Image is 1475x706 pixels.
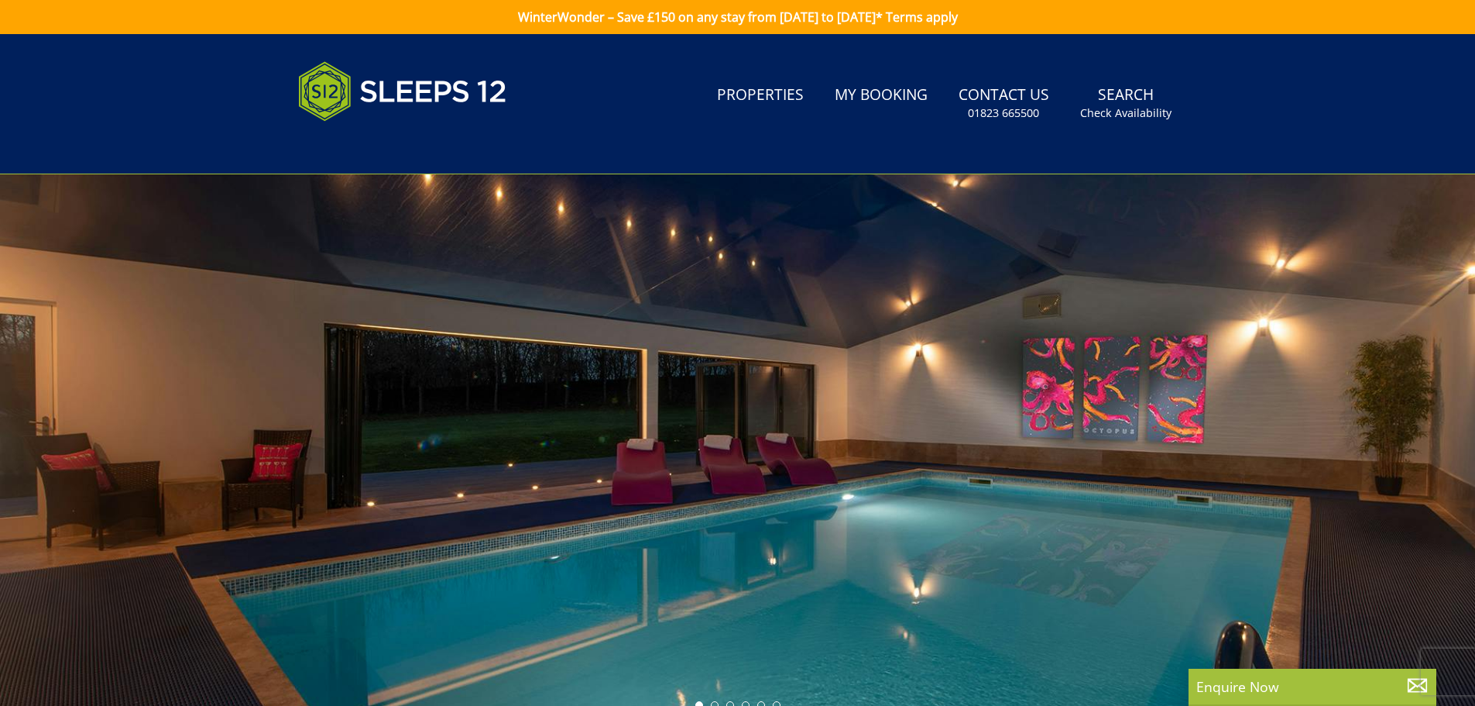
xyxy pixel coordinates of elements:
[1080,105,1171,121] small: Check Availability
[952,78,1055,129] a: Contact Us01823 665500
[298,53,507,130] img: Sleeps 12
[1196,677,1429,697] p: Enquire Now
[711,78,810,113] a: Properties
[968,105,1039,121] small: 01823 665500
[828,78,934,113] a: My Booking
[290,139,453,153] iframe: Customer reviews powered by Trustpilot
[1074,78,1178,129] a: SearchCheck Availability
